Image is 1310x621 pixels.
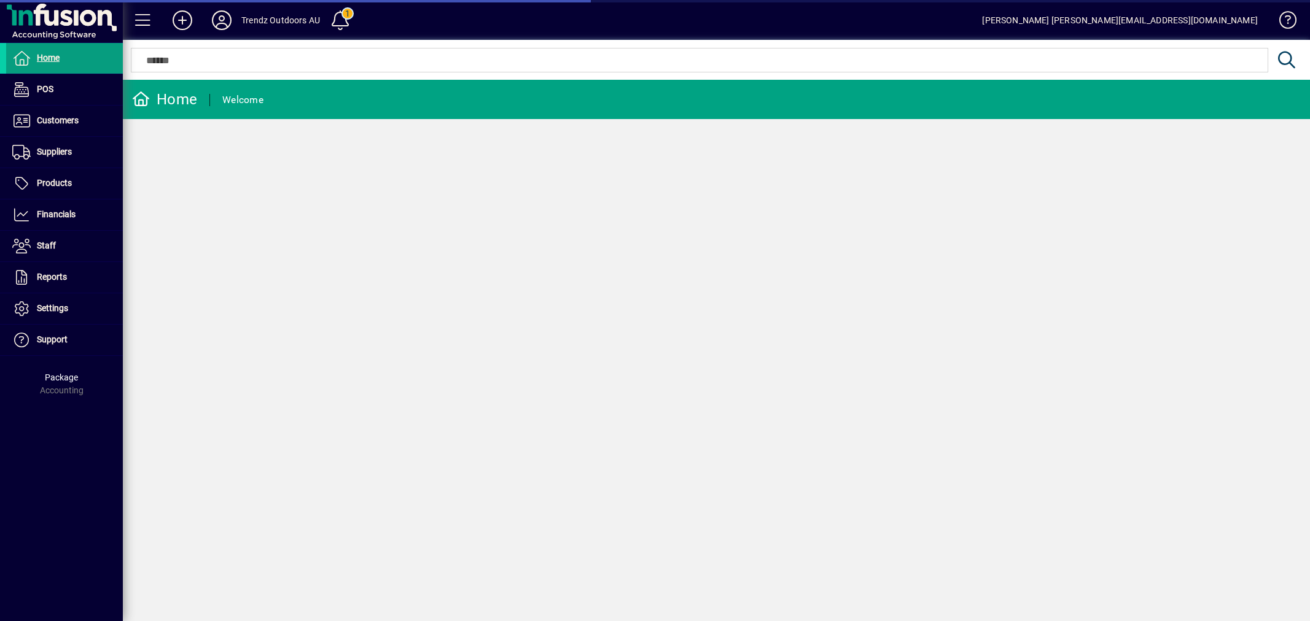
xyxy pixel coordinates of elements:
[37,303,68,313] span: Settings
[45,372,78,382] span: Package
[37,272,67,282] span: Reports
[6,262,123,293] a: Reports
[241,10,320,30] div: Trendz Outdoors AU
[132,90,197,109] div: Home
[37,53,60,63] span: Home
[37,147,72,156] span: Suppliers
[982,10,1258,30] div: [PERSON_NAME] [PERSON_NAME][EMAIL_ADDRESS][DOMAIN_NAME]
[37,115,79,125] span: Customers
[1270,2,1295,42] a: Knowledge Base
[6,325,123,355] a: Support
[37,84,53,94] span: POS
[163,9,202,31] button: Add
[37,241,56,250] span: Staff
[37,209,76,219] span: Financials
[37,334,68,344] span: Support
[222,90,263,110] div: Welcome
[6,199,123,230] a: Financials
[6,106,123,136] a: Customers
[6,231,123,261] a: Staff
[6,74,123,105] a: POS
[6,293,123,324] a: Settings
[6,137,123,168] a: Suppliers
[37,178,72,188] span: Products
[6,168,123,199] a: Products
[202,9,241,31] button: Profile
